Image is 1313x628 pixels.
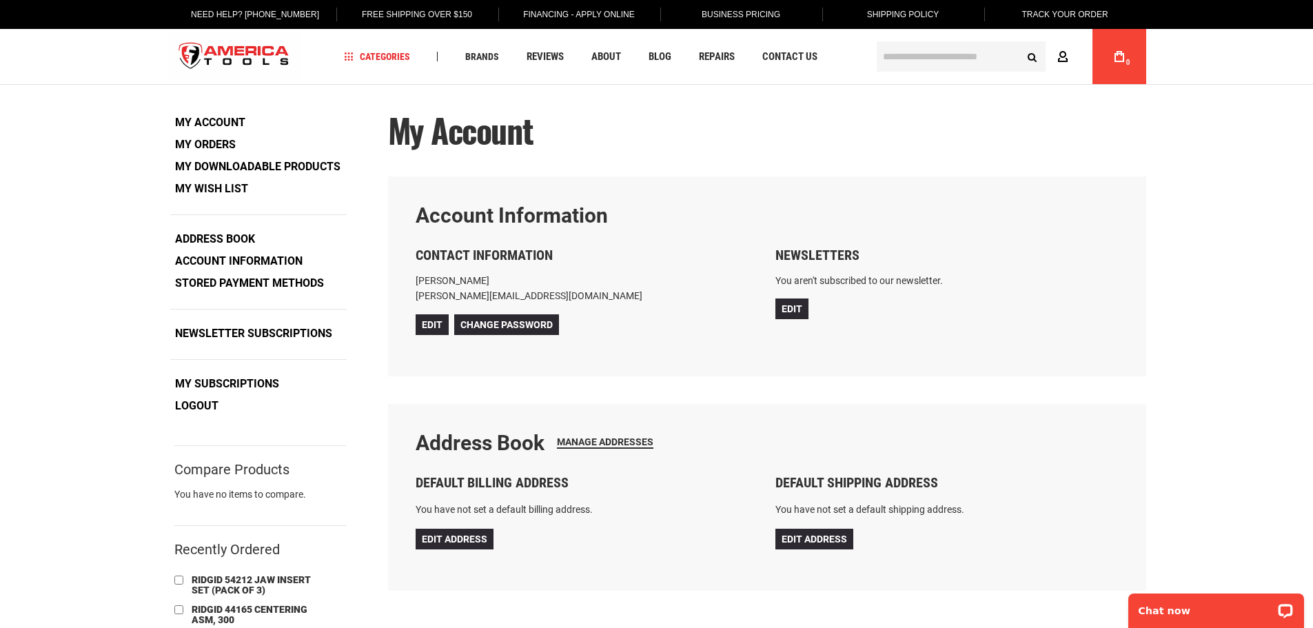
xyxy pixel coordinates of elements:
[1106,29,1132,84] a: 0
[192,604,307,625] span: RIDGID 44165 CENTERING ASM, 300
[170,179,253,199] a: My Wish List
[775,500,1119,518] address: You have not set a default shipping address.
[416,273,759,304] p: [PERSON_NAME] [PERSON_NAME][EMAIL_ADDRESS][DOMAIN_NAME]
[585,48,627,66] a: About
[170,251,307,272] a: Account Information
[416,474,569,491] span: Default Billing Address
[416,431,544,455] strong: Address Book
[170,112,250,133] strong: My Account
[527,52,564,62] span: Reviews
[557,436,653,447] span: Manage Addresses
[591,52,621,62] span: About
[170,323,337,344] a: Newsletter Subscriptions
[416,203,608,227] strong: Account Information
[775,247,859,263] span: Newsletters
[170,156,345,177] a: My Downloadable Products
[693,48,741,66] a: Repairs
[170,229,260,250] a: Address Book
[557,436,653,449] a: Manage Addresses
[416,314,449,335] a: Edit
[782,534,847,545] span: Edit Address
[465,52,499,61] span: Brands
[782,303,802,314] span: Edit
[416,529,493,549] a: Edit Address
[170,374,284,394] a: My Subscriptions
[344,52,410,61] span: Categories
[170,134,241,155] a: My Orders
[1126,59,1130,66] span: 0
[170,396,223,416] a: Logout
[188,573,326,599] a: RIDGID 54212 JAW INSERT SET (PACK OF 3)
[775,529,853,549] a: Edit Address
[167,31,301,83] img: America Tools
[520,48,570,66] a: Reviews
[649,52,671,62] span: Blog
[388,105,533,154] span: My Account
[338,48,416,66] a: Categories
[416,500,759,518] address: You have not set a default billing address.
[167,31,301,83] a: store logo
[174,463,289,476] strong: Compare Products
[1119,585,1313,628] iframe: LiveChat chat widget
[170,273,329,294] a: Stored Payment Methods
[174,541,280,558] strong: Recently Ordered
[756,48,824,66] a: Contact Us
[459,48,505,66] a: Brands
[1019,43,1046,70] button: Search
[642,48,678,66] a: Blog
[174,487,347,515] div: You have no items to compare.
[775,474,938,491] span: Default Shipping Address
[775,273,1119,288] p: You aren't subscribed to our newsletter.
[422,534,487,545] span: Edit Address
[192,574,311,596] span: RIDGID 54212 JAW INSERT SET (PACK OF 3)
[867,10,939,19] span: Shipping Policy
[416,247,553,263] span: Contact Information
[775,298,808,319] a: Edit
[762,52,817,62] span: Contact Us
[454,314,559,335] a: Change Password
[699,52,735,62] span: Repairs
[422,319,442,330] span: Edit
